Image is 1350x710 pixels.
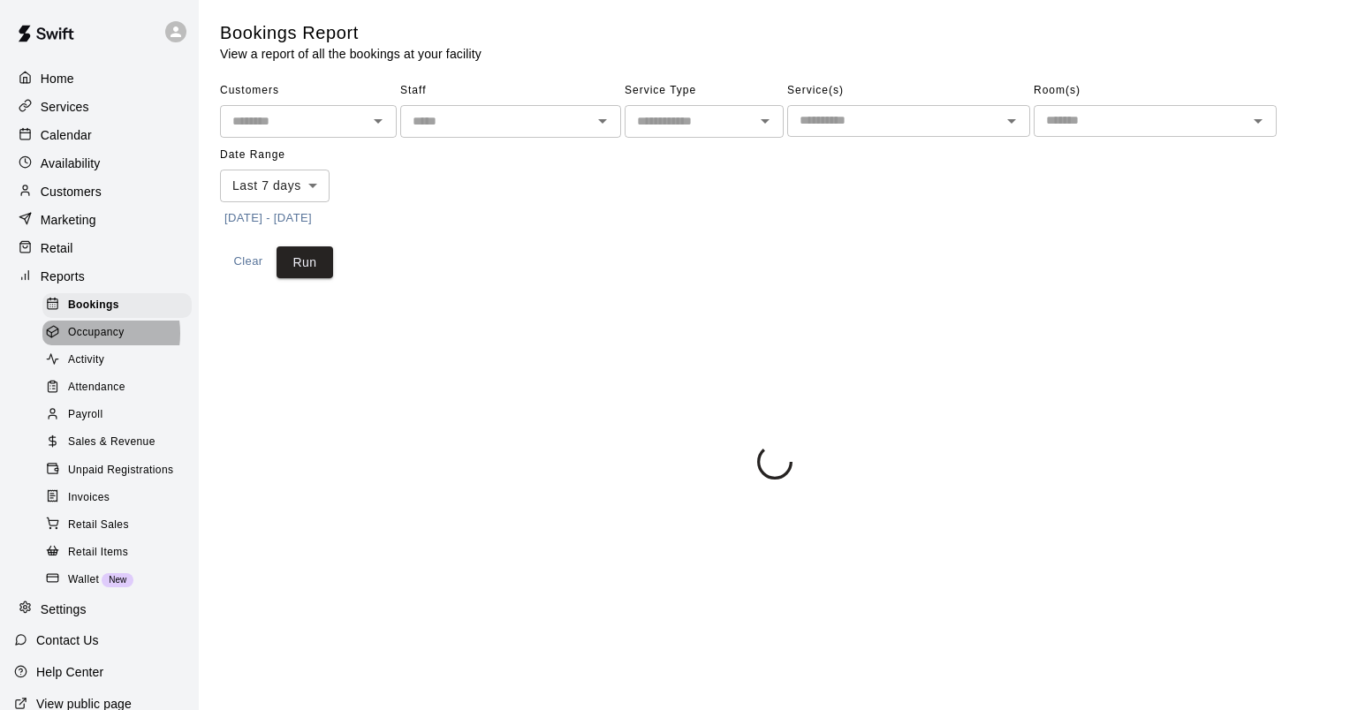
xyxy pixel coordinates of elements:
[68,544,128,562] span: Retail Items
[41,155,101,172] p: Availability
[42,347,199,374] a: Activity
[220,141,375,170] span: Date Range
[42,511,199,539] a: Retail Sales
[36,663,103,681] p: Help Center
[42,457,199,484] a: Unpaid Registrations
[220,205,316,232] button: [DATE] - [DATE]
[220,246,277,279] button: Clear
[36,631,99,649] p: Contact Us
[1246,109,1270,133] button: Open
[42,374,199,402] a: Attendance
[277,246,333,279] button: Run
[41,70,74,87] p: Home
[220,170,330,202] div: Last 7 days
[42,539,199,566] a: Retail Items
[42,403,192,427] div: Payroll
[68,489,110,507] span: Invoices
[68,434,155,451] span: Sales & Revenue
[220,21,482,45] h5: Bookings Report
[42,430,192,455] div: Sales & Revenue
[787,77,1030,105] span: Service(s)
[1034,77,1277,105] span: Room(s)
[14,235,185,261] a: Retail
[68,462,173,480] span: Unpaid Registrations
[220,45,482,63] p: View a report of all the bookings at your facility
[42,291,199,319] a: Bookings
[42,566,199,593] a: WalletNew
[68,351,104,369] span: Activity
[14,150,185,177] a: Availability
[625,77,784,105] span: Service Type
[68,571,99,589] span: Wallet
[42,375,192,400] div: Attendance
[14,263,185,290] a: Reports
[42,513,192,538] div: Retail Sales
[42,540,192,565] div: Retail Items
[42,568,192,593] div: WalletNew
[999,109,1024,133] button: Open
[42,486,192,510] div: Invoices
[366,109,391,133] button: Open
[14,65,185,92] a: Home
[590,109,615,133] button: Open
[14,207,185,233] a: Marketing
[753,109,777,133] button: Open
[42,484,199,511] a: Invoices
[41,98,89,116] p: Services
[68,517,129,534] span: Retail Sales
[42,458,192,483] div: Unpaid Registrations
[220,77,397,105] span: Customers
[42,429,199,457] a: Sales & Revenue
[42,321,192,345] div: Occupancy
[400,77,621,105] span: Staff
[41,600,87,618] p: Settings
[42,348,192,373] div: Activity
[41,268,85,285] p: Reports
[14,94,185,120] a: Services
[41,126,92,144] p: Calendar
[41,183,102,200] p: Customers
[68,379,125,397] span: Attendance
[41,211,96,229] p: Marketing
[14,122,185,148] a: Calendar
[68,297,119,314] span: Bookings
[14,596,185,623] a: Settings
[42,319,199,346] a: Occupancy
[102,575,133,585] span: New
[42,402,199,429] a: Payroll
[41,239,73,257] p: Retail
[68,406,102,424] span: Payroll
[42,293,192,318] div: Bookings
[14,178,185,205] a: Customers
[68,324,125,342] span: Occupancy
